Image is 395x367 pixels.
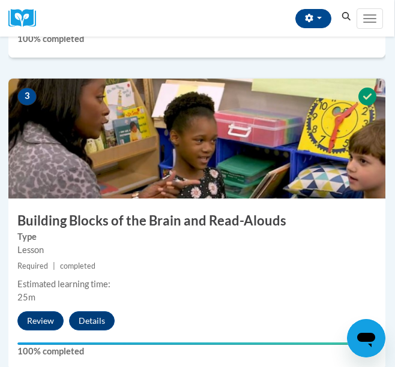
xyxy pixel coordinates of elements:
label: 100% completed [17,32,376,46]
label: 100% completed [17,345,376,358]
button: Review [17,311,64,330]
iframe: Button to launch messaging window [347,319,385,357]
span: Required [17,261,48,270]
span: | [53,261,55,270]
label: Type [17,230,376,243]
img: Logo brand [8,9,44,28]
div: Lesson [17,243,376,257]
img: Course Image [8,79,385,198]
button: Details [69,311,115,330]
div: Estimated learning time: [17,278,376,291]
button: Search [337,10,355,24]
h3: Building Blocks of the Brain and Read-Alouds [8,212,385,230]
div: Your progress [17,342,376,345]
span: 25m [17,292,35,302]
button: Account Settings [295,9,331,28]
a: Cox Campus [8,9,44,28]
span: completed [60,261,95,270]
span: 3 [17,88,37,106]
